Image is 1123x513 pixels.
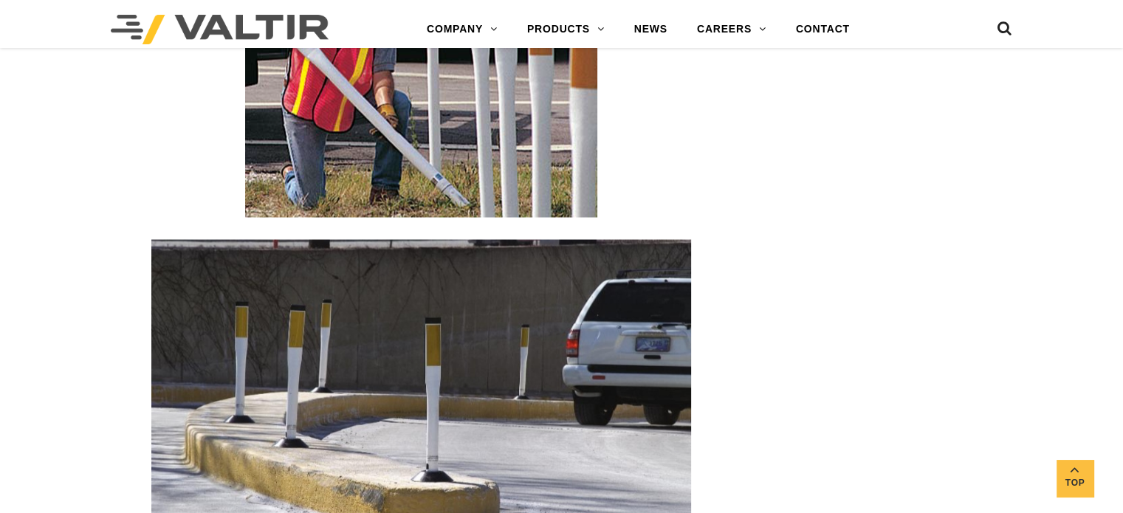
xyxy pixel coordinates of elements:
[1057,460,1093,497] a: Top
[781,15,865,44] a: CONTACT
[682,15,781,44] a: CAREERS
[512,15,619,44] a: PRODUCTS
[111,15,329,44] img: Valtir
[619,15,682,44] a: NEWS
[412,15,512,44] a: COMPANY
[1057,475,1093,492] span: Top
